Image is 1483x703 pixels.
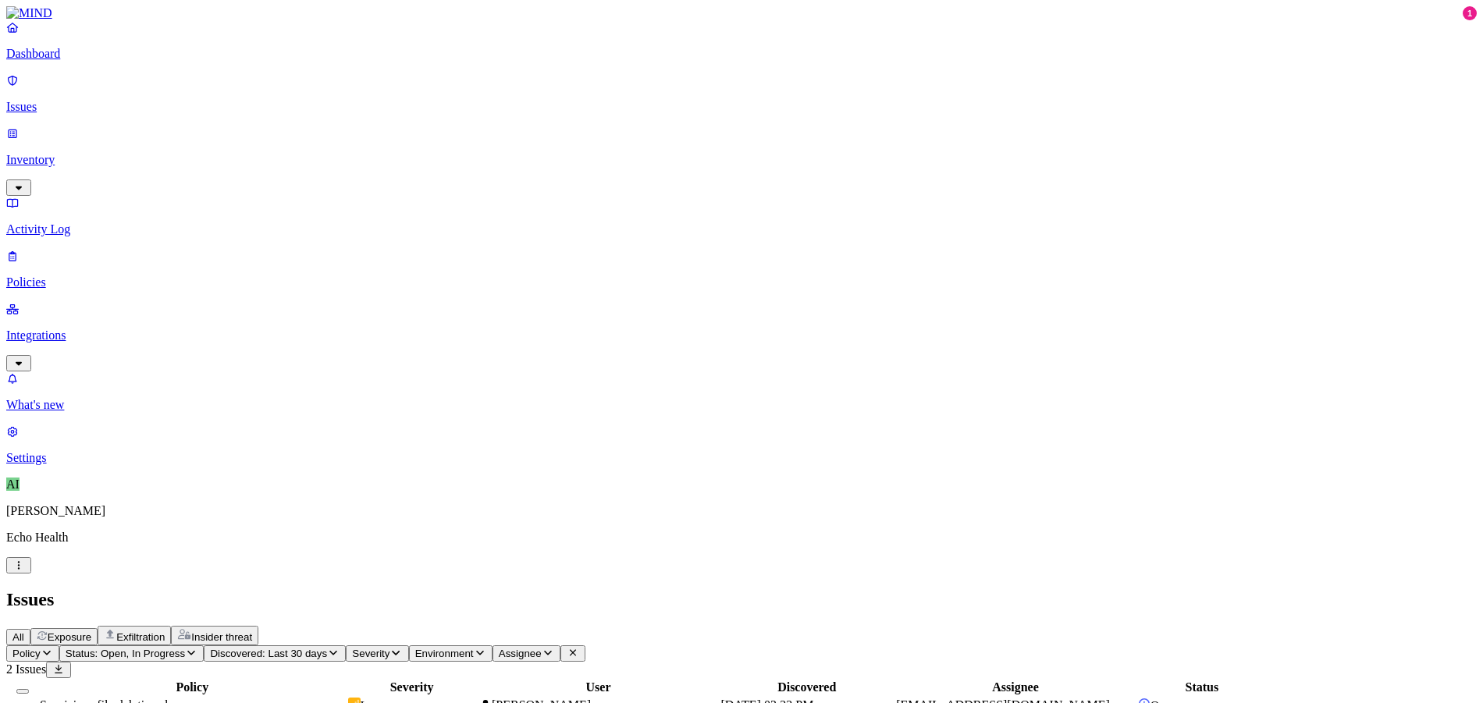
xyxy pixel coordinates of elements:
div: User [479,680,718,694]
h2: Issues [6,589,1477,610]
p: Dashboard [6,47,1477,61]
a: Activity Log [6,196,1477,236]
p: Inventory [6,153,1477,167]
a: Dashboard [6,20,1477,61]
img: MIND [6,6,52,20]
p: Settings [6,451,1477,465]
a: Policies [6,249,1477,289]
a: Settings [6,424,1477,465]
p: Integrations [6,328,1477,343]
span: Policy [12,648,41,659]
a: MIND [6,6,1477,20]
div: Policy [40,680,345,694]
p: Echo Health [6,531,1477,545]
a: Issues [6,73,1477,114]
span: Assignee [499,648,542,659]
p: Policies [6,275,1477,289]
span: AI [6,478,20,491]
a: Integrations [6,302,1477,369]
span: 2 Issues [6,662,46,676]
a: Inventory [6,126,1477,194]
div: 1 [1463,6,1477,20]
span: Environment [415,648,474,659]
span: Exfiltration [116,631,165,643]
p: [PERSON_NAME] [6,504,1477,518]
span: All [12,631,24,643]
span: Insider threat [191,631,252,643]
a: What's new [6,371,1477,412]
span: Severity [352,648,389,659]
div: Discovered [720,680,893,694]
span: Discovered: Last 30 days [210,648,327,659]
div: Assignee [896,680,1135,694]
p: Issues [6,100,1477,114]
p: Activity Log [6,222,1477,236]
button: Select all [16,689,29,694]
span: Status: Open, In Progress [66,648,185,659]
span: Exposure [48,631,91,643]
div: Severity [348,680,476,694]
div: Status [1138,680,1266,694]
p: What's new [6,398,1477,412]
